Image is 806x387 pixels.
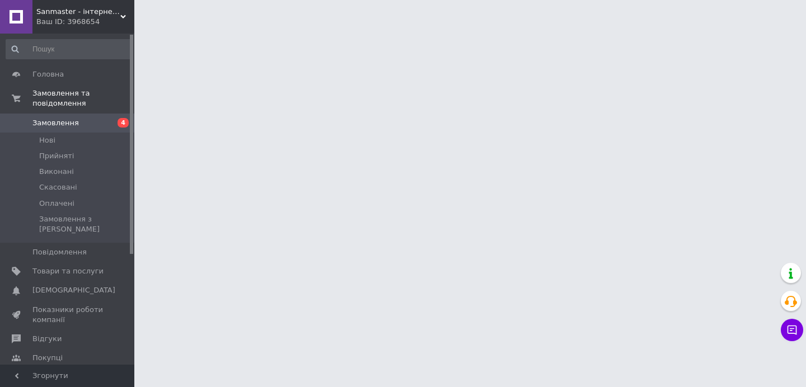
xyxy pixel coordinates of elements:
[781,319,803,341] button: Чат з покупцем
[6,39,132,59] input: Пошук
[39,167,74,177] span: Виконані
[39,151,74,161] span: Прийняті
[36,17,134,27] div: Ваш ID: 3968654
[32,285,115,295] span: [DEMOGRAPHIC_DATA]
[32,69,64,79] span: Головна
[32,88,134,108] span: Замовлення та повідомлення
[32,305,104,325] span: Показники роботи компанії
[39,135,55,145] span: Нові
[32,247,87,257] span: Повідомлення
[39,214,131,234] span: Замовлення з [PERSON_NAME]
[32,334,62,344] span: Відгуки
[39,182,77,192] span: Скасовані
[118,118,129,128] span: 4
[32,266,104,276] span: Товари та послуги
[32,118,79,128] span: Замовлення
[32,353,63,363] span: Покупці
[39,199,74,209] span: Оплачені
[36,7,120,17] span: Sanmaster - інтернет-магазин сантехніки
